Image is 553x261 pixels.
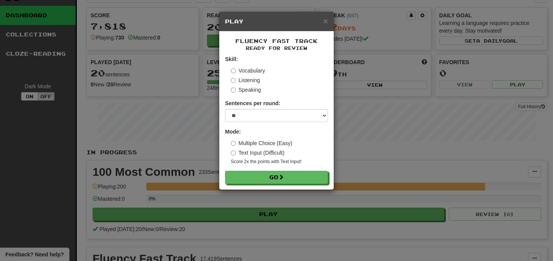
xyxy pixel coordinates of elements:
label: Speaking [231,86,261,94]
input: Listening [231,78,236,83]
input: Vocabulary [231,68,236,73]
small: Score 2x the points with Text Input ! [231,159,328,165]
label: Multiple Choice (Easy) [231,139,292,147]
label: Vocabulary [231,67,265,74]
strong: Mode: [225,129,241,135]
button: Close [323,17,328,25]
small: Ready for Review [225,45,328,51]
span: × [323,17,328,25]
strong: Skill: [225,56,238,62]
label: Text Input (Difficult) [231,149,285,157]
button: Go [225,171,328,184]
label: Listening [231,76,260,84]
input: Text Input (Difficult) [231,150,236,155]
span: Fluency Fast Track [235,38,318,44]
h5: Play [225,18,328,25]
input: Multiple Choice (Easy) [231,141,236,146]
label: Sentences per round: [225,99,280,107]
input: Speaking [231,88,236,93]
